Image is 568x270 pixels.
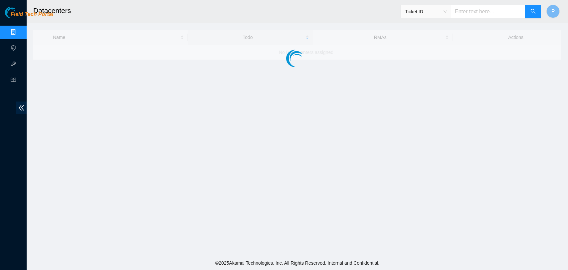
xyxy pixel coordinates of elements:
span: P [551,7,555,16]
span: Ticket ID [405,7,447,17]
img: Akamai Technologies [5,7,34,18]
button: P [546,5,560,18]
a: Akamai TechnologiesField Tech Portal [5,12,53,21]
span: read [11,74,16,88]
input: Enter text here... [451,5,525,18]
span: double-left [16,102,27,114]
span: search [530,9,536,15]
button: search [525,5,541,18]
footer: © 2025 Akamai Technologies, Inc. All Rights Reserved. Internal and Confidential. [27,256,568,270]
span: Field Tech Portal [11,11,53,18]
